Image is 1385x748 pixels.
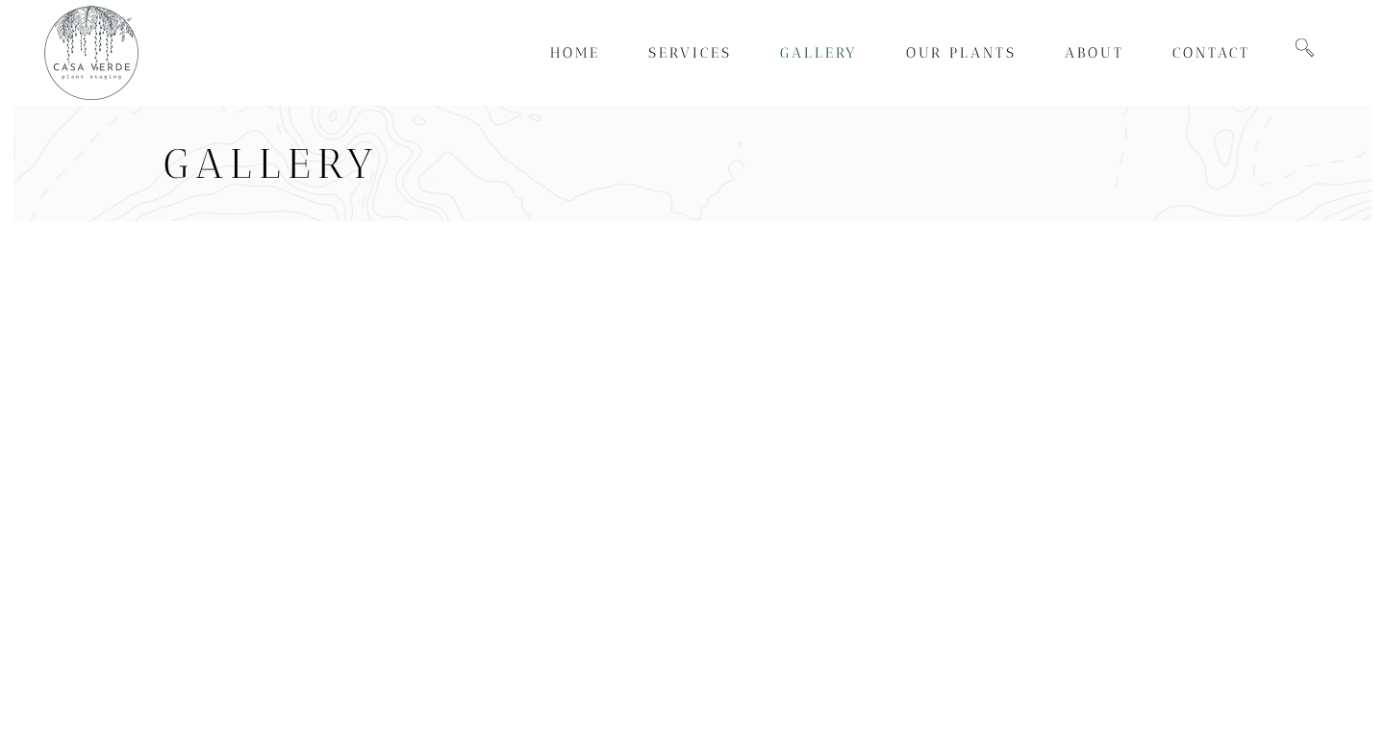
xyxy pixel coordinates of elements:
[648,44,732,62] span: Services
[906,44,1017,62] span: Our Plants
[1172,44,1250,62] span: Contact
[780,44,858,62] span: Gallery
[1065,44,1124,62] span: About
[164,139,381,188] span: Gallery
[550,44,600,62] span: Home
